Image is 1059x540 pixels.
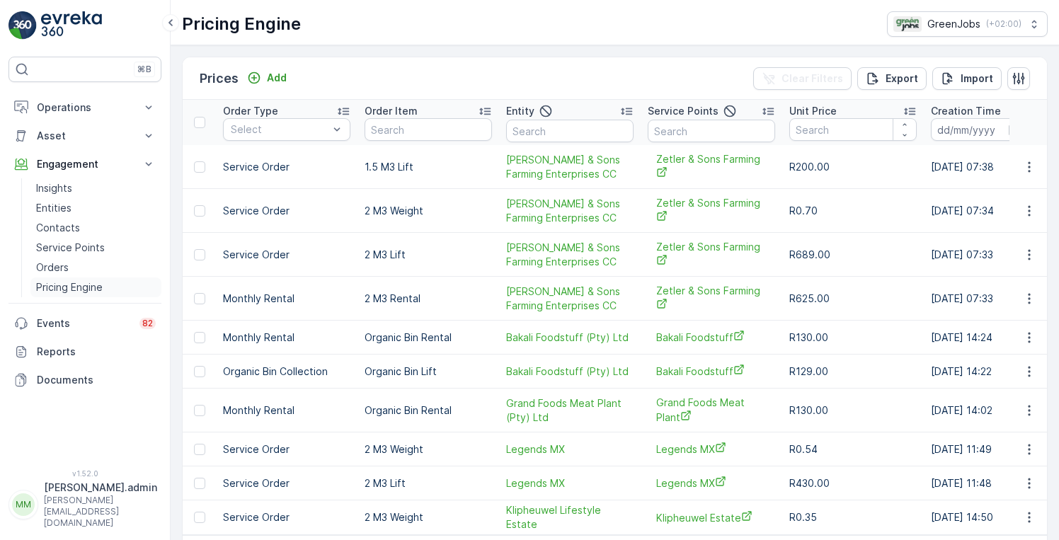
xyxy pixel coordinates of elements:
[30,238,161,258] a: Service Points
[656,510,767,525] a: Klipheuwel Estate
[223,160,350,174] p: Service Order
[789,205,818,217] span: R0.70
[8,150,161,178] button: Engagement
[789,511,817,523] span: R0.35
[506,153,634,181] span: [PERSON_NAME] & Sons Farming Enterprises CC
[789,443,818,455] span: R0.54
[753,67,852,90] button: Clear Filters
[12,493,35,516] div: MM
[656,152,767,181] span: Zetler & Sons Farming
[223,476,350,490] p: Service Order
[789,331,828,343] span: R130.00
[365,510,492,524] p: 2 M3 Weight
[506,442,634,456] a: Legends MX
[506,241,634,269] span: [PERSON_NAME] & Sons Farming Enterprises CC
[932,67,1002,90] button: Import
[365,331,492,345] p: Organic Bin Rental
[241,69,292,86] button: Add
[182,13,301,35] p: Pricing Engine
[223,204,350,218] p: Service Order
[200,69,239,88] p: Prices
[506,285,634,313] a: S. Zetler & Sons Farming Enterprises CC
[8,481,161,529] button: MM[PERSON_NAME].admin[PERSON_NAME][EMAIL_ADDRESS][DOMAIN_NAME]
[789,104,837,118] p: Unit Price
[789,477,830,489] span: R430.00
[194,205,205,217] div: Toggle Row Selected
[37,345,156,359] p: Reports
[365,403,492,418] p: Organic Bin Rental
[506,364,634,379] a: Bakali Foodstuff (Pty) Ltd
[656,476,767,490] a: Legends MX
[223,510,350,524] p: Service Order
[8,122,161,150] button: Asset
[36,201,71,215] p: Entities
[30,218,161,238] a: Contacts
[194,249,205,260] div: Toggle Row Selected
[44,495,157,529] p: [PERSON_NAME][EMAIL_ADDRESS][DOMAIN_NAME]
[365,160,492,174] p: 1.5 M3 Lift
[789,248,830,260] span: R689.00
[506,153,634,181] a: S. Zetler & Sons Farming Enterprises CC
[8,11,37,40] img: logo
[223,292,350,306] p: Monthly Rental
[506,396,634,425] span: Grand Foods Meat Plant (Pty) Ltd
[36,181,72,195] p: Insights
[365,476,492,490] p: 2 M3 Lift
[36,280,103,294] p: Pricing Engine
[37,373,156,387] p: Documents
[194,293,205,304] div: Toggle Row Selected
[506,476,634,490] a: Legends MX
[8,469,161,478] span: v 1.52.0
[365,442,492,456] p: 2 M3 Weight
[961,71,993,86] p: Import
[656,364,767,379] span: Bakali Foodstuff
[506,197,634,225] span: [PERSON_NAME] & Sons Farming Enterprises CC
[506,241,634,269] a: S. Zetler & Sons Farming Enterprises CC
[142,318,153,329] p: 82
[137,64,151,75] p: ⌘B
[365,104,418,118] p: Order Item
[223,364,350,379] p: Organic Bin Collection
[782,71,843,86] p: Clear Filters
[656,330,767,345] a: Bakali Foodstuff
[506,503,634,532] span: Klipheuwel Lifestyle Estate
[789,161,830,173] span: R200.00
[365,248,492,262] p: 2 M3 Lift
[656,442,767,456] a: Legends MX
[931,104,1001,118] p: Creation Time
[231,122,328,137] p: Select
[506,331,634,345] a: Bakali Foodstuff (Pty) Ltd
[789,365,828,377] span: R129.00
[30,178,161,198] a: Insights
[886,71,918,86] p: Export
[223,104,278,118] p: Order Type
[194,512,205,523] div: Toggle Row Selected
[194,366,205,377] div: Toggle Row Selected
[656,196,767,225] a: Zetler & Sons Farming
[223,331,350,345] p: Monthly Rental
[857,67,927,90] button: Export
[8,309,161,338] a: Events82
[223,403,350,418] p: Monthly Rental
[30,198,161,218] a: Entities
[194,478,205,489] div: Toggle Row Selected
[36,260,69,275] p: Orders
[656,284,767,313] span: Zetler & Sons Farming
[656,396,767,425] span: Grand Foods Meat Plant
[8,338,161,366] a: Reports
[365,118,492,141] input: Search
[194,161,205,173] div: Toggle Row Selected
[506,197,634,225] a: S. Zetler & Sons Farming Enterprises CC
[887,11,1048,37] button: GreenJobs(+02:00)
[36,221,80,235] p: Contacts
[789,404,828,416] span: R130.00
[648,104,719,118] p: Service Points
